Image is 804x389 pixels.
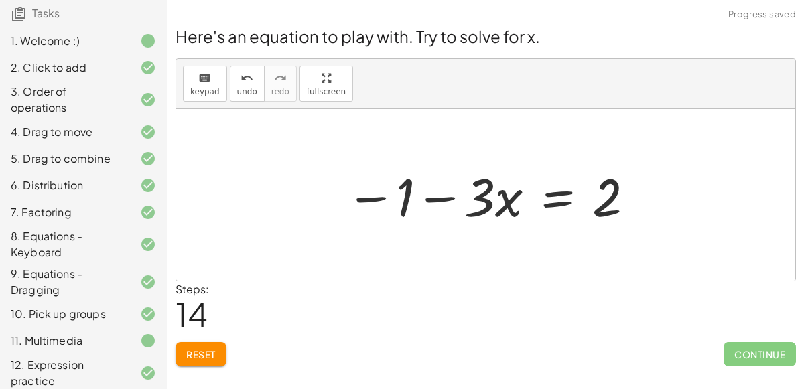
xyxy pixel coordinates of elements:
[176,26,540,46] span: Here's an equation to play with. Try to solve for x.
[140,92,156,108] i: Task finished and correct.
[230,66,265,102] button: undoundo
[176,282,209,296] label: Steps:
[11,204,119,220] div: 7. Factoring
[140,274,156,290] i: Task finished and correct.
[32,6,60,20] span: Tasks
[140,151,156,167] i: Task finished and correct.
[190,87,220,96] span: keypad
[11,124,119,140] div: 4. Drag to move
[264,66,297,102] button: redoredo
[237,87,257,96] span: undo
[11,306,119,322] div: 10. Pick up groups
[11,228,119,260] div: 8. Equations - Keyboard
[11,333,119,349] div: 11. Multimedia
[11,60,119,76] div: 2. Click to add
[140,177,156,193] i: Task finished and correct.
[241,70,253,86] i: undo
[140,333,156,349] i: Task finished.
[140,60,156,76] i: Task finished and correct.
[140,124,156,140] i: Task finished and correct.
[274,70,287,86] i: redo
[11,151,119,167] div: 5. Drag to combine
[176,293,208,334] span: 14
[11,177,119,193] div: 6. Distribution
[198,70,211,86] i: keyboard
[307,87,346,96] span: fullscreen
[271,87,289,96] span: redo
[140,33,156,49] i: Task finished.
[140,204,156,220] i: Task finished and correct.
[183,66,227,102] button: keyboardkeypad
[11,33,119,49] div: 1. Welcome :)
[11,266,119,298] div: 9. Equations - Dragging
[186,348,216,360] span: Reset
[176,342,226,366] button: Reset
[140,236,156,252] i: Task finished and correct.
[299,66,353,102] button: fullscreen
[728,8,796,21] span: Progress saved
[140,306,156,322] i: Task finished and correct.
[11,84,119,116] div: 3. Order of operations
[140,365,156,381] i: Task finished and correct.
[11,357,119,389] div: 12. Expression practice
